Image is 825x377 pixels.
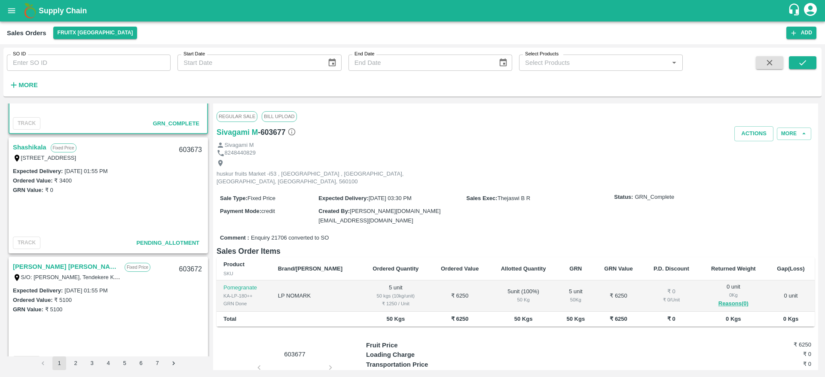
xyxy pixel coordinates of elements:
div: 603672 [174,259,207,280]
div: account of current user [803,2,818,20]
label: [DATE] 01:55 PM [64,287,107,294]
b: ₹ 6250 [610,316,627,322]
div: KA-LP-180++ [223,292,264,300]
button: Choose date [324,55,340,71]
label: Sales Exec : [466,195,497,201]
button: Go to page 6 [134,356,148,370]
a: [PERSON_NAME] [PERSON_NAME] [13,261,120,272]
b: ₹ 6250 [451,316,469,322]
button: Choose date [495,55,511,71]
span: [DATE] 03:30 PM [369,195,412,201]
div: 50 kgs (10kg/unit) [368,292,423,300]
div: Sales Orders [7,27,46,39]
div: ₹ 0 / Unit [650,296,693,304]
input: Start Date [177,55,321,71]
label: Expected Delivery : [318,195,368,201]
b: GRN [569,265,582,272]
b: Product [223,261,244,268]
label: Start Date [183,51,205,58]
td: 0 unit [767,280,815,312]
label: ₹ 0 [45,187,53,193]
input: Enter SO ID [7,55,171,71]
label: [STREET_ADDRESS] [21,155,76,161]
button: Go to page 2 [69,356,82,370]
a: Supply Chain [39,5,788,17]
p: Pomegranate [223,284,264,292]
td: ₹ 6250 [430,280,489,312]
span: Bill Upload [262,111,296,122]
b: 50 Kgs [566,316,585,322]
label: SO ID [13,51,26,58]
div: 5 unit [564,288,587,304]
span: [PERSON_NAME][DOMAIN_NAME][EMAIL_ADDRESS][DOMAIN_NAME] [318,208,440,224]
b: 50 Kgs [387,316,405,322]
p: Fruit Price [366,341,477,350]
label: Created By : [318,208,350,214]
div: ₹ 1250 / Unit [368,300,423,307]
td: 5 unit [361,280,430,312]
button: Select DC [53,27,137,39]
span: Thejaswi B R [498,195,531,201]
label: S/O: [PERSON_NAME], Tendekere Krishnarajpet Mandya, [GEOGRAPHIC_DATA], [GEOGRAPHIC_DATA] Urban, [... [21,274,387,280]
b: Supply Chain [39,6,87,15]
label: Comment : [220,234,249,242]
span: GRN_Complete [153,120,199,127]
div: customer-support [788,3,803,18]
label: Payment Mode : [220,208,261,214]
div: 5 unit ( 100 %) [496,288,550,304]
strong: More [18,82,38,88]
span: Enquiry 21706 converted to SO [251,234,329,242]
button: Open [669,57,680,68]
div: GRN Done [223,300,264,307]
td: ₹ 6250 [594,280,643,312]
label: Expected Delivery : [13,168,63,174]
label: ₹ 5100 [54,297,72,303]
div: 50 Kg [564,296,587,304]
h6: ₹ 0 [737,360,811,368]
p: 8248440829 [225,149,256,157]
button: Go to next page [167,356,180,370]
b: Brand/[PERSON_NAME] [278,265,342,272]
button: Go to page 3 [85,356,99,370]
div: SKU [223,270,264,277]
a: Sivagami M [217,126,258,138]
span: Pending_Allotment [136,240,199,246]
label: Expected Delivery : [13,287,63,294]
label: ₹ 5100 [45,306,63,313]
label: Ordered Value: [13,177,52,184]
label: Select Products [525,51,559,58]
p: Transportation Price [366,360,477,369]
span: Fixed Price [247,195,275,201]
button: page 1 [52,356,66,370]
b: ₹ 0 [667,316,675,322]
button: Add [786,27,816,39]
b: Total [223,316,236,322]
button: More [777,128,811,140]
div: 0 unit [707,283,760,309]
input: End Date [348,55,492,71]
b: GRN Value [604,265,632,272]
label: Status: [614,193,633,201]
p: 603677 [263,350,327,359]
nav: pagination navigation [35,356,182,370]
b: Gap(Loss) [777,265,804,272]
p: huskur fruits Market -i53 , [GEOGRAPHIC_DATA] , [GEOGRAPHIC_DATA], [GEOGRAPHIC_DATA], [GEOGRAPHIC... [217,170,410,186]
b: P.D. Discount [654,265,689,272]
h6: Sales Order Items [217,245,815,257]
b: Allotted Quantity [501,265,546,272]
label: Ordered Value: [13,297,52,303]
p: Sivagami M [225,141,254,149]
span: Regular Sale [217,111,257,122]
button: Go to page 7 [150,356,164,370]
label: Sale Type : [220,195,247,201]
label: ₹ 3400 [54,177,72,184]
span: credit [261,208,275,214]
h6: ₹ 0 [737,350,811,359]
h6: ₹ 6250 [737,341,811,349]
label: End Date [354,51,374,58]
button: Reasons(0) [707,299,760,309]
input: Select Products [522,57,666,68]
button: More [7,78,40,92]
b: Returned Weight [711,265,756,272]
